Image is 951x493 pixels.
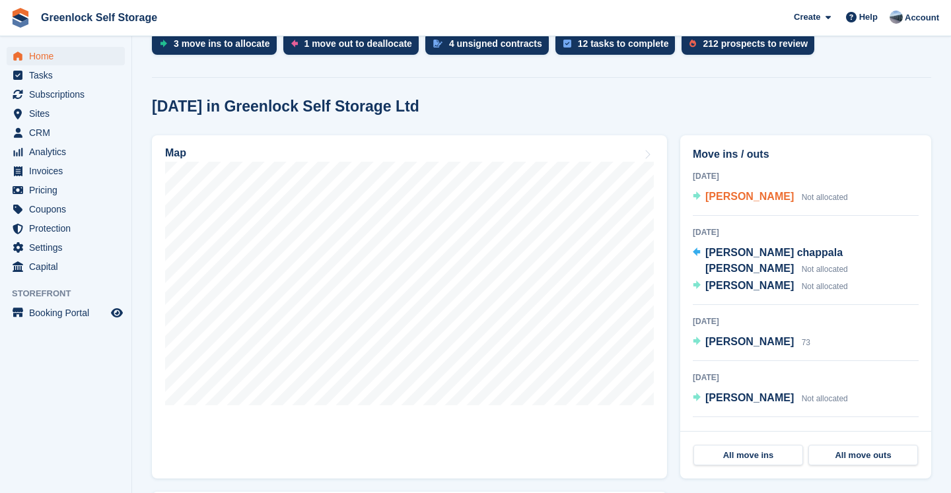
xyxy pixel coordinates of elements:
h2: Map [165,147,186,159]
span: Booking Portal [29,304,108,322]
img: task-75834270c22a3079a89374b754ae025e5fb1db73e45f91037f5363f120a921f8.svg [563,40,571,48]
div: [DATE] [693,315,919,327]
a: [PERSON_NAME] chappala [PERSON_NAME] Not allocated [693,245,919,278]
a: [PERSON_NAME] Not allocated [693,278,848,295]
a: Greenlock Self Storage [36,7,162,28]
span: Subscriptions [29,85,108,104]
a: menu [7,123,125,142]
a: menu [7,104,125,123]
div: 212 prospects to review [703,38,808,49]
span: Sites [29,104,108,123]
img: move_outs_to_deallocate_icon-f764333ba52eb49d3ac5e1228854f67142a1ed5810a6f6cc68b1a99e826820c5.svg [291,40,298,48]
img: move_ins_to_allocate_icon-fdf77a2bb77ea45bf5b3d319d69a93e2d87916cf1d5bf7949dd705db3b84f3ca.svg [160,40,167,48]
a: 12 tasks to complete [555,32,682,61]
a: [PERSON_NAME] Not allocated [693,390,848,407]
div: 1 move out to deallocate [304,38,412,49]
div: 4 unsigned contracts [449,38,542,49]
span: Home [29,47,108,65]
img: Jamie Hamilton [890,11,903,24]
span: Coupons [29,200,108,218]
a: 1 move out to deallocate [283,32,425,61]
span: Tasks [29,66,108,84]
span: Settings [29,238,108,257]
div: 3 move ins to allocate [174,38,270,49]
a: menu [7,257,125,276]
span: [PERSON_NAME] [705,336,794,347]
a: menu [7,143,125,161]
a: Preview store [109,305,125,321]
div: [DATE] [693,428,919,440]
a: All move outs [808,445,918,466]
h2: [DATE] in Greenlock Self Storage Ltd [152,98,419,115]
span: Account [905,11,939,24]
a: menu [7,181,125,199]
a: menu [7,66,125,84]
span: [PERSON_NAME] chappala [PERSON_NAME] [705,247,843,274]
a: Map [152,135,667,478]
h2: Move ins / outs [693,147,919,162]
a: menu [7,219,125,238]
a: menu [7,200,125,218]
span: Not allocated [802,394,848,403]
span: Analytics [29,143,108,161]
span: Not allocated [802,193,848,202]
span: [PERSON_NAME] [705,392,794,403]
a: [PERSON_NAME] Not allocated [693,189,848,206]
span: Pricing [29,181,108,199]
span: Invoices [29,162,108,180]
a: 212 prospects to review [682,32,821,61]
div: [DATE] [693,372,919,383]
span: [PERSON_NAME] [705,280,794,291]
span: CRM [29,123,108,142]
a: 3 move ins to allocate [152,32,283,61]
div: [DATE] [693,170,919,182]
a: menu [7,47,125,65]
span: Capital [29,257,108,276]
div: 12 tasks to complete [578,38,669,49]
span: Protection [29,219,108,238]
div: [DATE] [693,226,919,238]
span: [PERSON_NAME] [705,191,794,202]
span: Help [859,11,878,24]
img: contract_signature_icon-13c848040528278c33f63329250d36e43548de30e8caae1d1a13099fd9432cc5.svg [433,40,442,48]
a: menu [7,304,125,322]
span: Storefront [12,287,131,300]
a: [PERSON_NAME] 73 [693,334,810,351]
a: 4 unsigned contracts [425,32,555,61]
a: All move ins [693,445,803,466]
img: prospect-51fa495bee0391a8d652442698ab0144808aea92771e9ea1ae160a38d050c398.svg [689,40,696,48]
a: menu [7,238,125,257]
span: Create [794,11,820,24]
span: Not allocated [802,282,848,291]
a: menu [7,85,125,104]
span: Not allocated [802,265,848,274]
img: stora-icon-8386f47178a22dfd0bd8f6a31ec36ba5ce8667c1dd55bd0f319d3a0aa187defe.svg [11,8,30,28]
span: 73 [802,338,810,347]
a: menu [7,162,125,180]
